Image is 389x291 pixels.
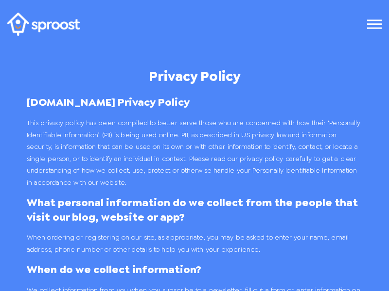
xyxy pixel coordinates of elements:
[27,95,362,110] h2: [DOMAIN_NAME] Privacy Policy
[27,262,362,277] h2: When do we collect information?
[27,195,362,224] h2: What personal information do we collect from the people that visit our blog, website or app?
[7,13,80,36] img: Sproost
[27,68,362,85] h2: Privacy Policy
[27,231,362,255] p: When ordering or registering on our site, as appropriate, you may be asked to enter your name, em...
[27,117,362,188] p: This privacy policy has been compiled to better serve those who are concerned with how their ‘Per...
